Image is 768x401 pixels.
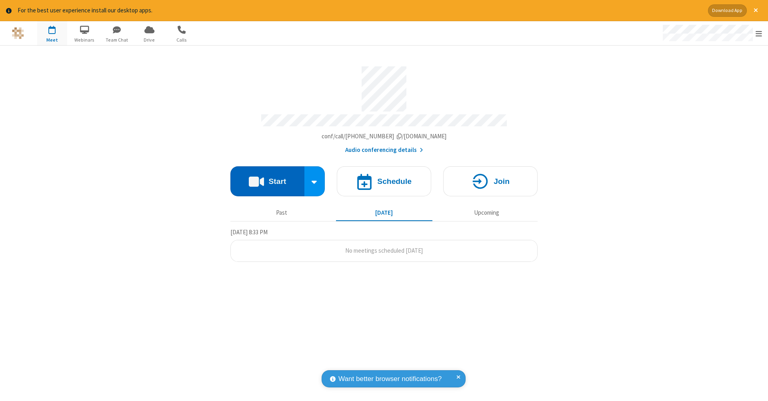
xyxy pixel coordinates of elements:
span: Calls [167,36,197,44]
button: Start [230,166,304,196]
button: Upcoming [438,205,535,221]
span: No meetings scheduled [DATE] [345,247,423,254]
span: Drive [134,36,164,44]
span: Meet [37,36,67,44]
button: Schedule [337,166,431,196]
div: For the best user experience install our desktop apps. [18,6,702,15]
h4: Start [268,178,286,185]
button: Past [234,205,330,221]
span: [DATE] 8:33 PM [230,228,268,236]
section: Today's Meetings [230,227,538,262]
span: Want better browser notifications? [338,374,442,384]
span: Copy my meeting room link [322,132,447,140]
h4: Schedule [377,178,412,185]
span: Webinars [70,36,100,44]
div: Open menu [655,21,768,45]
span: Team Chat [102,36,132,44]
button: Join [443,166,538,196]
section: Account details [230,60,538,154]
button: Logo [3,21,33,45]
button: Close alert [750,4,762,17]
button: Download App [708,4,747,17]
img: QA Selenium DO NOT DELETE OR CHANGE [12,27,24,39]
button: [DATE] [336,205,432,221]
button: Audio conferencing details [345,146,423,155]
button: Copy my meeting room linkCopy my meeting room link [322,132,447,141]
div: Start conference options [304,166,325,196]
h4: Join [494,178,510,185]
